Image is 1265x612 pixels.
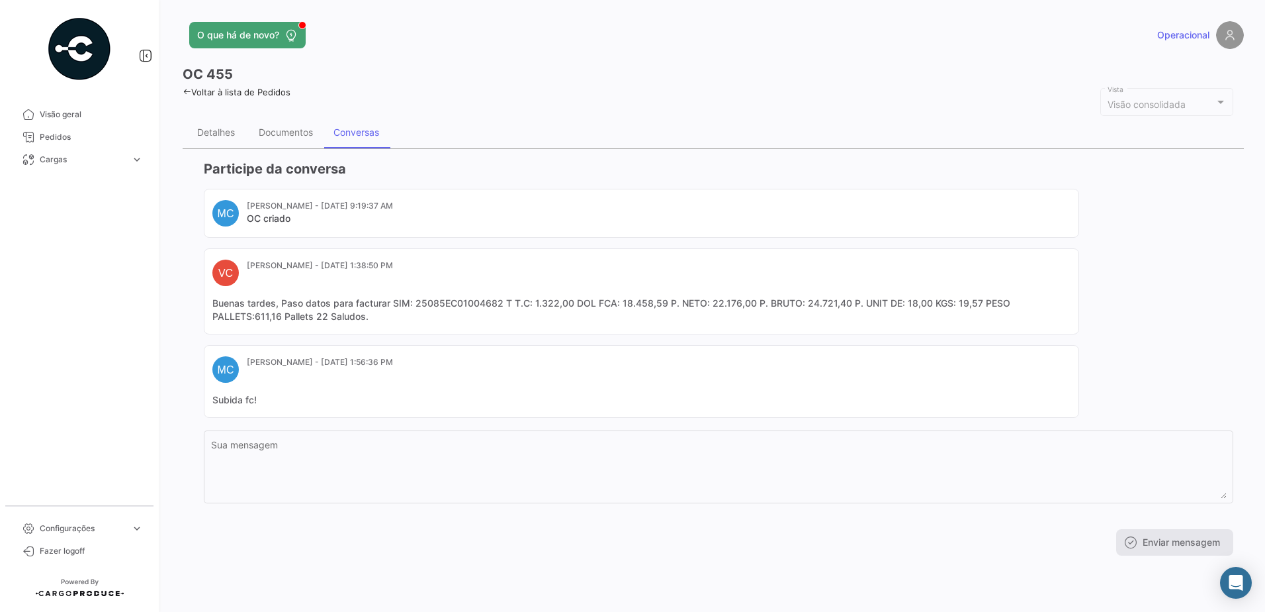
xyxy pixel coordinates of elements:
[11,126,148,148] a: Pedidos
[1157,28,1209,42] span: Operacional
[131,154,143,166] span: expand_more
[197,127,235,138] div: Detalhes
[1216,21,1244,49] img: placeholder-user.png
[212,393,1070,407] mat-card-content: Subida fc!
[212,297,1070,323] mat-card-content: Buenas tardes, Paso datos para facturar SIM: 25085EC01004682 T T.C: 1.322,00 DOL FCA: 18.458,59 P...
[40,523,126,535] span: Configurações
[247,356,393,368] mat-card-subtitle: [PERSON_NAME] - [DATE] 1:56:36 PM
[46,16,112,82] img: powered-by.png
[40,154,126,166] span: Cargas
[40,545,143,557] span: Fazer logoff
[204,160,1233,178] h3: Participe da conversa
[183,87,290,97] a: Voltar à lista de Pedidos
[40,109,143,121] span: Visão geral
[212,200,239,227] div: MC
[247,212,393,225] mat-card-title: OC criado
[11,103,148,126] a: Visão geral
[212,356,239,383] div: MC
[197,28,279,42] span: O que há de novo?
[333,127,379,138] div: Conversas
[259,127,313,138] div: Documentos
[183,65,233,83] h3: OC 455
[247,200,393,212] mat-card-subtitle: [PERSON_NAME] - [DATE] 9:19:37 AM
[189,22,306,48] button: O que há de novo?
[40,131,143,143] span: Pedidos
[1108,99,1186,110] mat-select-trigger: Visão consolidada
[131,523,143,535] span: expand_more
[1220,567,1252,599] div: Abrir Intercom Messenger
[247,260,393,272] mat-card-subtitle: [PERSON_NAME] - [DATE] 1:38:50 PM
[212,260,239,286] div: VC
